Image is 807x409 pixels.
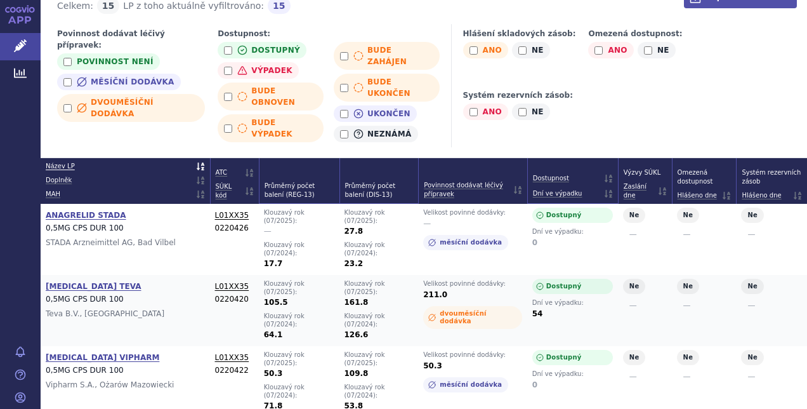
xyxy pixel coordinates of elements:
[741,208,764,223] span: Ne
[340,52,348,60] input: Bude zahájen
[463,90,573,101] h3: Systém rezervních zásob:
[423,290,447,299] span: 211.0
[264,225,272,238] strong: —
[46,282,141,291] strong: [MEDICAL_DATA] TEVA
[344,241,385,257] strong: Klouzavý rok ( 07/2024 ):
[469,108,478,116] input: Ano
[340,84,348,92] input: Bude ukončen
[215,209,254,222] a: L01XX35
[218,42,306,58] label: Dostupný
[344,312,385,328] strong: Klouzavý rok ( 07/2024 ):
[623,372,667,382] strong: —
[264,280,305,296] strong: Klouzavý rok ( 07/2025 ):
[46,280,141,293] a: [MEDICAL_DATA] TEVA
[264,209,305,225] strong: Klouzavý rok ( 07/2025 ):
[340,110,348,118] input: Ukončen
[424,181,522,199] a: Povinnost dodávat léčivý přípravek
[345,182,414,199] span: Průměrný počet balení (DIS-13)
[512,104,550,120] label: Ne
[218,62,299,79] label: Výpadek
[344,369,369,378] span: 109.8
[532,350,613,365] span: Dostupný
[46,351,159,364] a: [MEDICAL_DATA] VIPHARM
[46,380,205,391] span: Vipharm S.A., Ożarów Mazowiecki
[532,236,613,248] span: 0
[334,126,418,142] label: Neznámá
[623,300,667,311] strong: —
[46,211,126,220] strong: ANAGRELID STADA
[218,83,324,111] label: Bude obnoven
[224,93,232,101] input: Bude obnoven
[423,209,522,217] strong: Velikost povinné dodávky:
[344,227,364,236] span: 27.8
[623,208,646,223] span: Ne
[46,209,126,222] a: ANAGRELID STADA
[532,208,613,223] span: Dostupný
[677,300,732,311] strong: —
[624,182,667,200] a: Zaslání dne
[532,307,613,319] span: 54
[423,280,522,288] strong: Velikost povinné dodávky:
[532,299,613,307] strong: Dní ve výpadku:
[215,294,254,305] span: 0220420
[533,189,613,198] a: Dní ve výpadku
[469,46,478,55] input: Ano
[423,306,522,329] span: Průměrná dvouměsíční dodávka
[741,229,802,240] strong: —
[218,28,439,39] h3: Dostupnost:
[532,379,613,391] span: 0
[533,174,613,183] a: Dostupnost
[57,74,181,90] label: měsíční dodávka
[742,191,802,200] a: Hlášeno dne
[63,78,72,86] input: měsíční dodávka
[264,384,305,399] strong: Klouzavý rok ( 07/2024 ):
[677,350,700,365] span: Ne
[678,168,732,186] span: Omezená dostupnost
[741,372,802,382] strong: —
[678,191,732,200] a: Hlášeno dne
[423,361,442,370] span: 50.3
[741,300,802,311] strong: —
[215,280,254,293] a: L01XX35
[264,298,288,307] span: 105.5
[46,162,205,171] a: Název LP
[344,330,369,339] span: 126.6
[463,104,508,120] label: Ano
[57,53,160,70] label: Povinnost není
[215,351,254,364] a: L01XX35
[624,168,667,177] span: Výzvy SÚKL
[265,182,334,199] span: Průměrný počet balení (REG-13)
[623,229,667,240] strong: —
[677,208,700,223] span: Ne
[463,28,576,39] h3: Hlášení skladových zásob:
[423,235,508,250] span: Průměrná měsíční dodávka
[46,365,205,376] span: 0,5MG CPS DUR 100
[518,46,527,55] input: Ne
[264,241,305,257] strong: Klouzavý rok ( 07/2024 ):
[742,168,802,186] span: Systém rezervních zásob
[46,238,205,248] span: STADA Arzneimittel AG, Bad Vilbel
[216,182,254,200] a: SÚKL kód
[46,223,205,234] span: 0,5MG CPS DUR 100
[741,279,764,294] span: Ne
[215,223,254,234] span: 0220426
[340,130,348,138] input: Neznámá
[677,229,732,240] strong: —
[264,312,305,328] strong: Klouzavý rok ( 07/2024 ):
[344,298,369,307] span: 161.8
[344,280,385,296] strong: Klouzavý rok ( 07/2025 ):
[224,124,232,133] input: Bude výpadek
[344,209,385,225] strong: Klouzavý rok ( 07/2025 ):
[677,279,700,294] span: Ne
[46,190,205,199] a: MAH
[623,279,646,294] span: Ne
[344,351,385,367] strong: Klouzavý rok ( 07/2025 ):
[588,28,682,39] h3: Omezená dostupnost:
[638,42,676,58] label: Ne
[264,259,283,268] span: 17.7
[677,372,732,382] strong: —
[46,353,159,362] strong: [MEDICAL_DATA] VIPHARM
[218,114,324,142] label: Bude výpadek
[588,42,633,58] label: Ano
[63,58,72,66] input: Povinnost není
